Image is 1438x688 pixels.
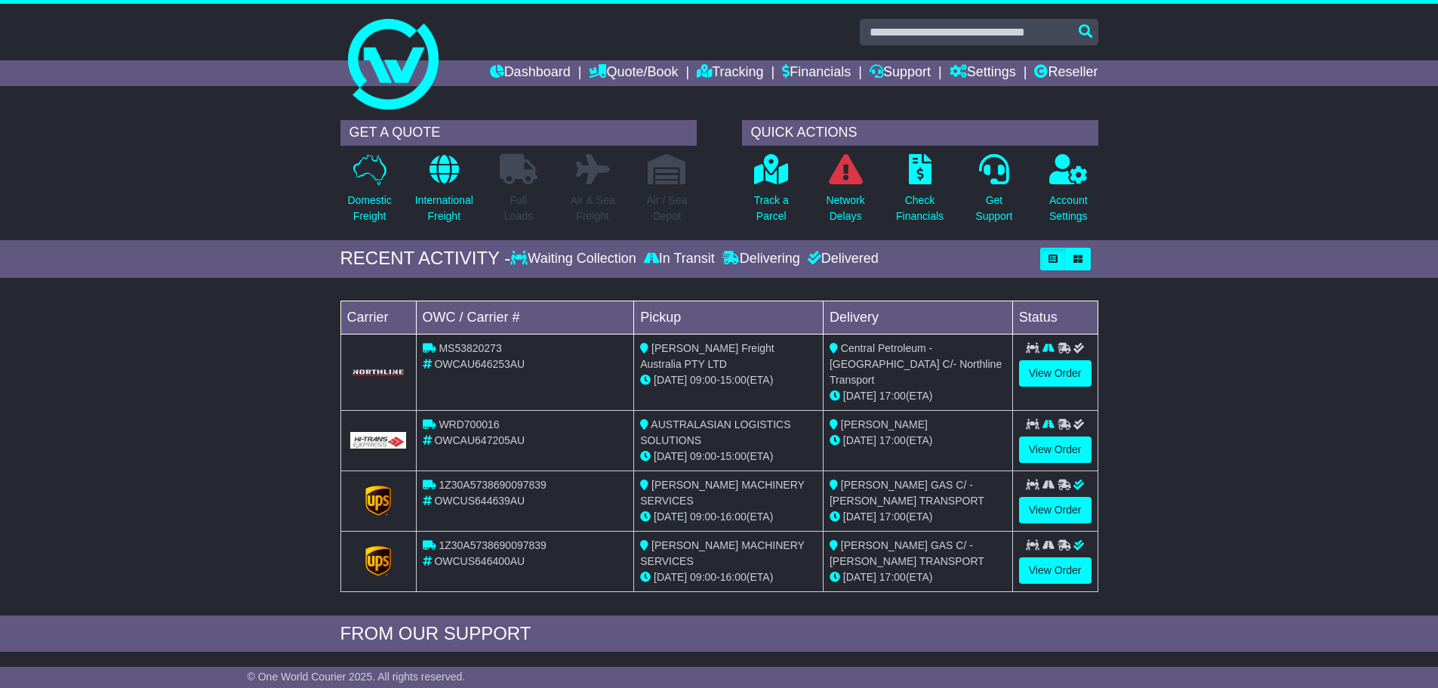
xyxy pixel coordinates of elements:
[950,60,1016,86] a: Settings
[720,511,747,523] span: 16:00
[654,571,687,583] span: [DATE]
[640,418,790,446] span: AUSTRALASIAN LOGISTICS SOLUTIONS
[416,301,634,334] td: OWC / Carrier #
[248,671,466,683] span: © One World Courier 2025. All rights reserved.
[434,495,525,507] span: OWCUS644639AU
[439,342,501,354] span: MS53820273
[830,479,984,507] span: [PERSON_NAME] GAS C/ - [PERSON_NAME] TRANSPORT
[640,569,817,585] div: - (ETA)
[895,153,944,233] a: CheckFinancials
[1019,437,1092,463] a: View Order
[340,120,697,146] div: GET A QUOTE
[434,434,525,446] span: OWCAU647205AU
[975,153,1013,233] a: GetSupport
[1019,360,1092,387] a: View Order
[879,434,906,446] span: 17:00
[640,449,817,464] div: - (ETA)
[879,571,906,583] span: 17:00
[830,569,1006,585] div: (ETA)
[640,342,774,370] span: [PERSON_NAME] Freight Australia PTY LTD
[640,372,817,388] div: - (ETA)
[830,539,984,567] span: [PERSON_NAME] GAS C/ - [PERSON_NAME] TRANSPORT
[640,251,719,267] div: In Transit
[340,248,511,270] div: RECENT ACTIVITY -
[439,418,499,430] span: WRD700016
[350,432,407,449] img: GetCarrierServiceLogo
[414,153,474,233] a: InternationalFreight
[647,193,688,224] p: Air / Sea Depot
[654,374,687,386] span: [DATE]
[697,60,763,86] a: Tracking
[434,358,525,370] span: OWCAU646253AU
[500,193,537,224] p: Full Loads
[975,193,1012,224] p: Get Support
[346,153,392,233] a: DomesticFreight
[439,539,546,551] span: 1Z30A5738690097839
[690,511,716,523] span: 09:00
[571,193,615,224] p: Air & Sea Freight
[823,301,1012,334] td: Delivery
[843,511,876,523] span: [DATE]
[510,251,639,267] div: Waiting Collection
[843,434,876,446] span: [DATE]
[365,546,391,576] img: GetCarrierServiceLogo
[841,418,928,430] span: [PERSON_NAME]
[634,301,824,334] td: Pickup
[640,479,804,507] span: [PERSON_NAME] MACHINERY SERVICES
[654,450,687,462] span: [DATE]
[1019,497,1092,523] a: View Order
[804,251,879,267] div: Delivered
[365,486,391,516] img: GetCarrierServiceLogo
[640,539,804,567] span: [PERSON_NAME] MACHINERY SERVICES
[347,193,391,224] p: Domestic Freight
[825,153,865,233] a: NetworkDelays
[843,390,876,402] span: [DATE]
[870,60,931,86] a: Support
[589,60,678,86] a: Quote/Book
[830,388,1006,404] div: (ETA)
[830,509,1006,525] div: (ETA)
[720,571,747,583] span: 16:00
[754,193,789,224] p: Track a Parcel
[720,374,747,386] span: 15:00
[720,450,747,462] span: 15:00
[640,509,817,525] div: - (ETA)
[879,390,906,402] span: 17:00
[826,193,864,224] p: Network Delays
[1012,301,1098,334] td: Status
[415,193,473,224] p: International Freight
[439,479,546,491] span: 1Z30A5738690097839
[1034,60,1098,86] a: Reseller
[742,120,1098,146] div: QUICK ACTIONS
[690,571,716,583] span: 09:00
[690,374,716,386] span: 09:00
[719,251,804,267] div: Delivering
[340,623,1098,645] div: FROM OUR SUPPORT
[896,193,944,224] p: Check Financials
[843,571,876,583] span: [DATE]
[654,511,687,523] span: [DATE]
[753,153,790,233] a: Track aParcel
[350,368,407,377] img: GetCarrierServiceLogo
[1019,557,1092,584] a: View Order
[879,511,906,523] span: 17:00
[830,342,1002,386] span: Central Petroleum - [GEOGRAPHIC_DATA] C/- Northline Transport
[340,301,416,334] td: Carrier
[1049,193,1088,224] p: Account Settings
[490,60,571,86] a: Dashboard
[1048,153,1089,233] a: AccountSettings
[830,433,1006,449] div: (ETA)
[782,60,851,86] a: Financials
[434,555,525,567] span: OWCUS646400AU
[690,450,716,462] span: 09:00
